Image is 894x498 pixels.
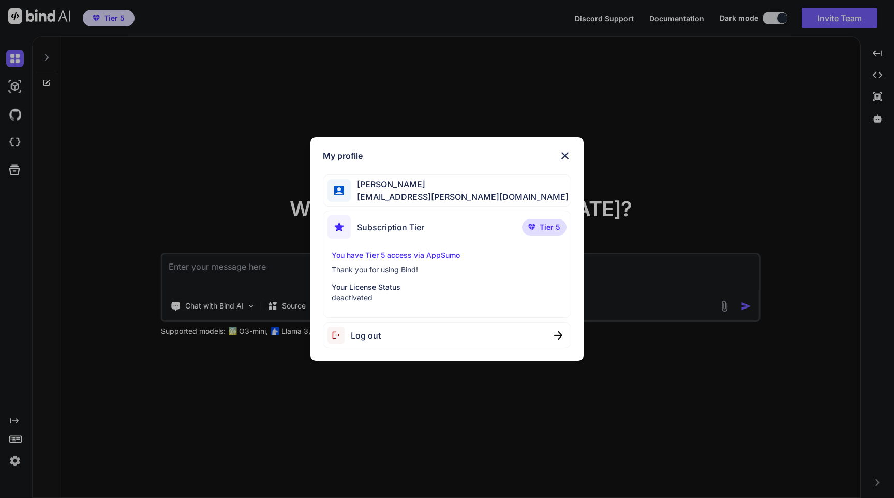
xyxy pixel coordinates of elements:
h1: My profile [323,150,363,162]
img: profile [334,186,344,196]
span: [PERSON_NAME] [351,178,569,191]
span: Tier 5 [540,222,560,232]
p: You have Tier 5 access via AppSumo [332,250,562,260]
img: subscription [327,215,351,239]
span: [EMAIL_ADDRESS][PERSON_NAME][DOMAIN_NAME] [351,191,569,203]
p: Thank you for using Bind! [332,265,562,275]
p: deactivated [332,292,562,303]
span: Subscription Tier [357,221,424,233]
img: close [559,150,571,162]
img: premium [528,224,535,230]
span: Log out [351,329,381,342]
img: logout [327,327,351,344]
p: Your License Status [332,282,562,292]
img: close [554,331,562,340]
